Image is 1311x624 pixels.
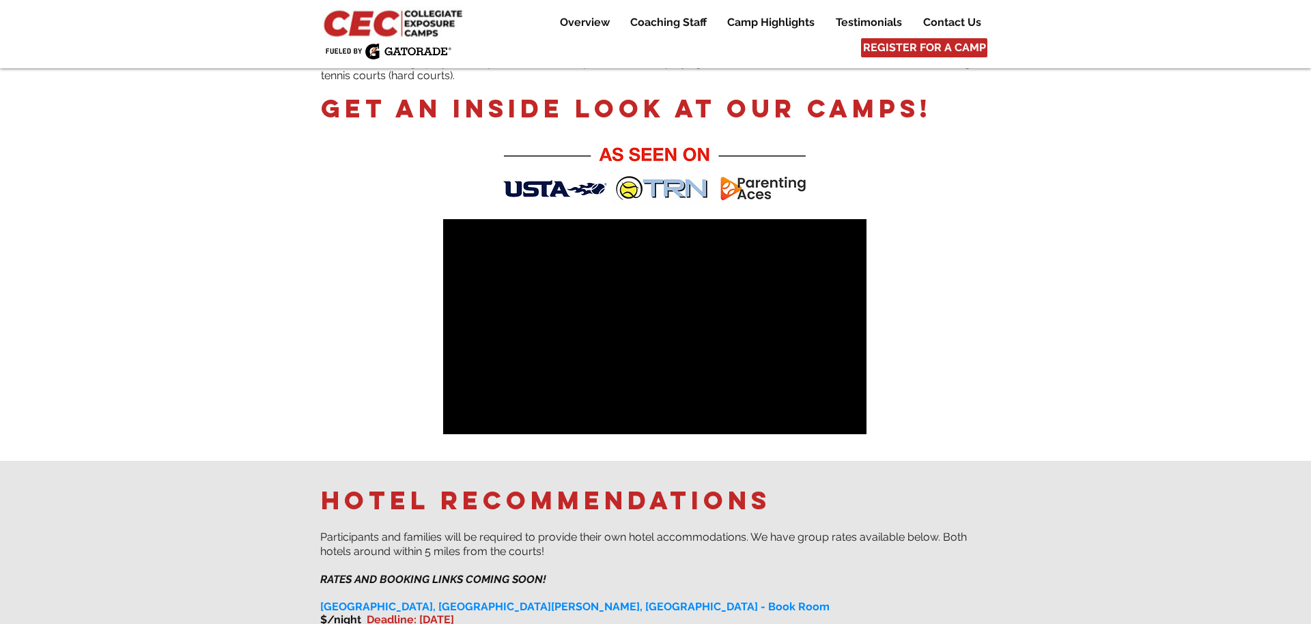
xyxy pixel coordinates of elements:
[550,14,619,31] a: Overview
[320,573,546,586] span: RATES AND BOOKING LINKS COMING SOON!
[829,14,909,31] p: Testimonials
[443,219,866,434] iframe: CEC camps videos 2018
[913,14,991,31] a: Contact Us
[539,14,991,31] nav: Site
[717,14,825,31] a: Camp Highlights
[320,600,830,613] span: [GEOGRAPHIC_DATA], [GEOGRAPHIC_DATA][PERSON_NAME], [GEOGRAPHIC_DATA] - Book Room
[321,93,932,124] span: GET AN INSIDE LOOK AT OUR CAMPS!
[443,219,866,434] div: Your Video Title Video Player
[325,43,451,59] img: Fueled by Gatorade.png
[321,7,468,38] img: CEC Logo Primary_edited.jpg
[863,40,986,55] span: REGISTER FOR A CAMP
[503,143,807,204] img: As Seen On CEC_V2 2_24_22.png
[861,38,987,57] a: REGISTER FOR A CAMP
[320,530,989,558] p: ​​
[623,14,714,31] p: Coaching Staff
[321,485,771,516] span: hotel recommendations
[720,14,821,31] p: Camp Highlights
[620,14,716,31] a: Coaching Staff
[320,530,967,558] span: Participants and families will be required to provide their own hotel accommodations. We have gro...
[553,14,617,31] p: Overview
[826,14,912,31] a: Testimonials
[916,14,988,31] p: Contact Us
